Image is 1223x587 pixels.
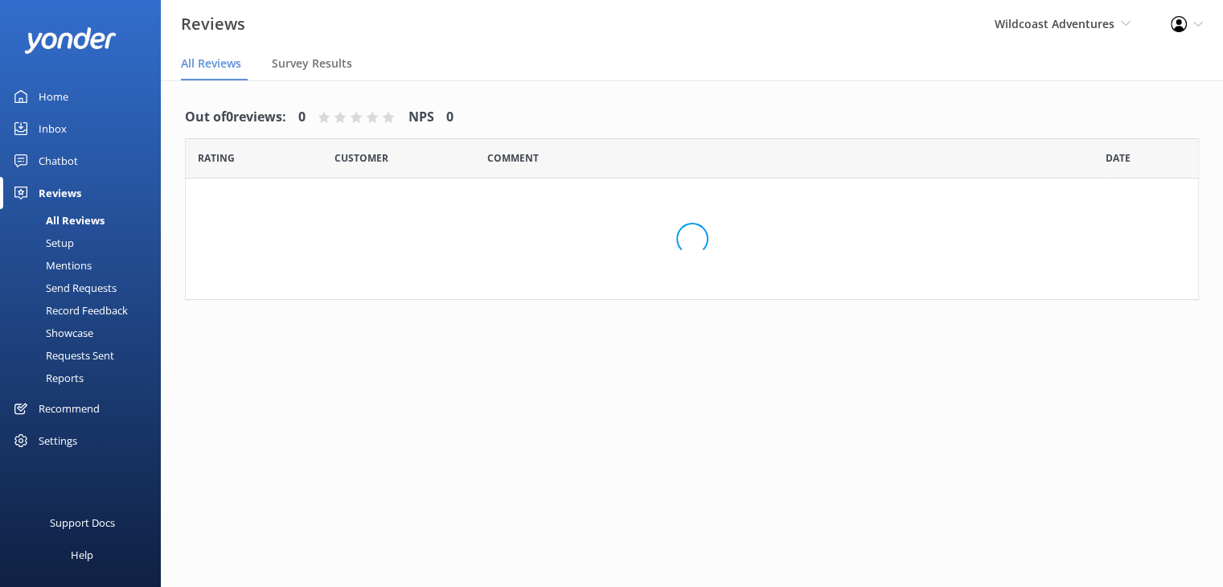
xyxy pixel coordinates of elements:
[272,55,352,72] span: Survey Results
[10,254,92,277] div: Mentions
[10,299,161,322] a: Record Feedback
[10,299,128,322] div: Record Feedback
[39,392,100,425] div: Recommend
[1106,150,1131,166] span: Date
[10,232,161,254] a: Setup
[10,209,105,232] div: All Reviews
[39,177,81,209] div: Reviews
[71,539,93,571] div: Help
[487,150,539,166] span: Question
[10,209,161,232] a: All Reviews
[298,107,306,128] h4: 0
[198,150,235,166] span: Date
[39,145,78,177] div: Chatbot
[39,80,68,113] div: Home
[185,107,286,128] h4: Out of 0 reviews:
[10,367,84,389] div: Reports
[10,277,161,299] a: Send Requests
[50,507,115,539] div: Support Docs
[334,150,388,166] span: Date
[24,27,117,54] img: yonder-white-logo.png
[181,11,245,37] h3: Reviews
[10,344,161,367] a: Requests Sent
[10,344,114,367] div: Requests Sent
[39,425,77,457] div: Settings
[10,254,161,277] a: Mentions
[181,55,241,72] span: All Reviews
[10,232,74,254] div: Setup
[39,113,67,145] div: Inbox
[446,107,453,128] h4: 0
[408,107,434,128] h4: NPS
[995,16,1114,31] span: Wildcoast Adventures
[10,322,161,344] a: Showcase
[10,367,161,389] a: Reports
[10,277,117,299] div: Send Requests
[10,322,93,344] div: Showcase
